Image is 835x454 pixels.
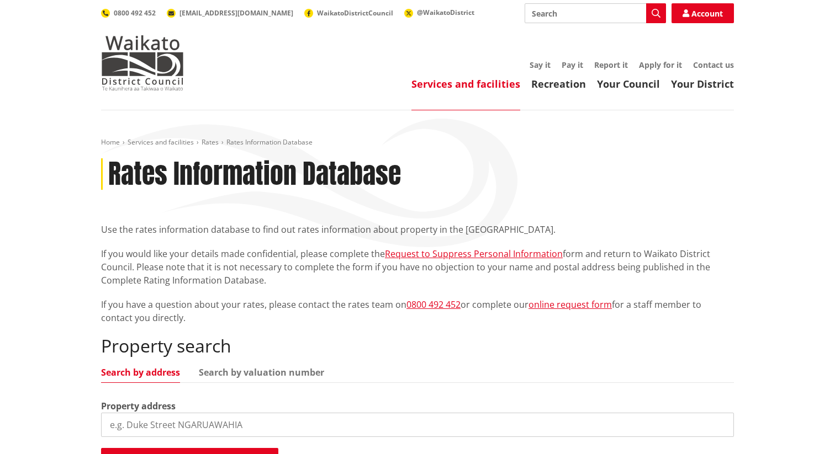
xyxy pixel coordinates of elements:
[525,3,666,23] input: Search input
[404,8,474,17] a: @WaikatoDistrict
[672,3,734,23] a: Account
[199,368,324,377] a: Search by valuation number
[639,60,682,70] a: Apply for it
[406,298,461,311] a: 0800 492 452
[167,8,293,18] a: [EMAIL_ADDRESS][DOMAIN_NAME]
[101,413,734,437] input: e.g. Duke Street NGARUAWAHIA
[101,8,156,18] a: 0800 492 452
[101,335,734,356] h2: Property search
[597,77,660,90] a: Your Council
[417,8,474,17] span: @WaikatoDistrict
[101,223,734,236] p: Use the rates information database to find out rates information about property in the [GEOGRAPHI...
[101,399,176,413] label: Property address
[304,8,393,18] a: WaikatoDistrictCouncil
[128,137,194,147] a: Services and facilities
[101,35,184,90] img: Waikato District Council - Te Kaunihera aa Takiwaa o Waikato
[101,368,180,377] a: Search by address
[317,8,393,18] span: WaikatoDistrictCouncil
[101,138,734,147] nav: breadcrumb
[530,60,551,70] a: Say it
[202,137,219,147] a: Rates
[101,137,120,147] a: Home
[562,60,583,70] a: Pay it
[114,8,156,18] span: 0800 492 452
[411,77,520,90] a: Services and facilities
[179,8,293,18] span: [EMAIL_ADDRESS][DOMAIN_NAME]
[101,298,734,324] p: If you have a question about your rates, please contact the rates team on or complete our for a s...
[108,158,401,190] h1: Rates Information Database
[385,248,563,260] a: Request to Suppress Personal Information
[226,137,313,147] span: Rates Information Database
[693,60,734,70] a: Contact us
[594,60,628,70] a: Report it
[529,298,612,311] a: online request form
[671,77,734,90] a: Your District
[531,77,586,90] a: Recreation
[101,247,734,287] p: If you would like your details made confidential, please complete the form and return to Waikato ...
